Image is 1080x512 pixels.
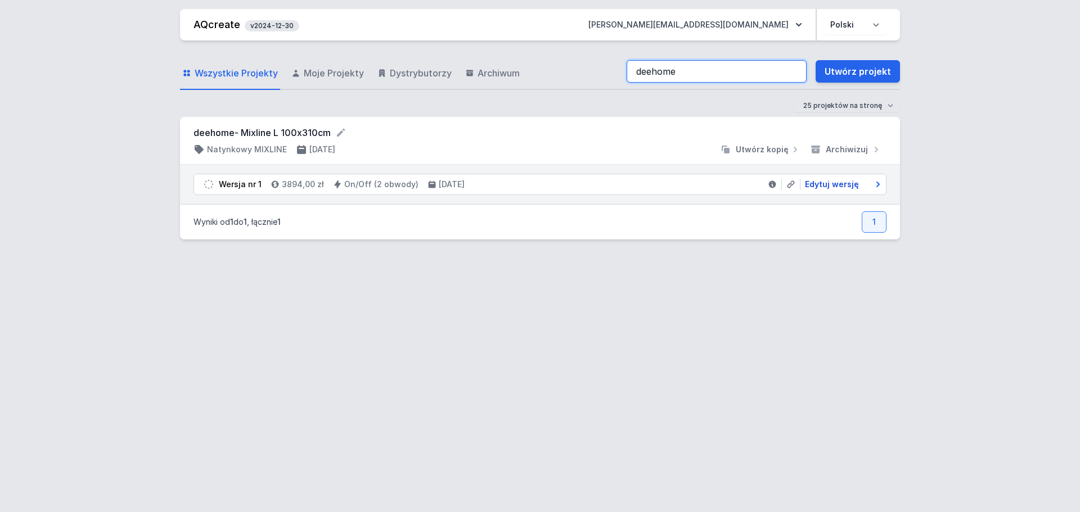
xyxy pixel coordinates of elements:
[439,179,465,190] h4: [DATE]
[862,211,886,233] a: 1
[478,66,520,80] span: Archiwum
[289,57,366,90] a: Moje Projekty
[207,144,287,155] h4: Natynkowy MIXLINE
[244,217,247,226] span: 1
[463,57,522,90] a: Archiwum
[579,15,811,35] button: [PERSON_NAME][EMAIL_ADDRESS][DOMAIN_NAME]
[736,144,789,155] span: Utwórz kopię
[826,144,868,155] span: Archiwizuj
[344,179,418,190] h4: On/Off (2 obwody)
[193,216,281,228] p: Wyniki od do , łącznie
[203,179,214,190] img: draft.svg
[230,217,233,226] span: 1
[800,179,881,190] a: Edytuj wersję
[219,179,262,190] div: Wersja nr 1
[304,66,364,80] span: Moje Projekty
[195,66,278,80] span: Wszystkie Projekty
[823,15,886,35] select: Wybierz język
[282,179,324,190] h4: 3894,00 zł
[375,57,454,90] a: Dystrybutorzy
[816,60,900,83] a: Utwórz projekt
[309,144,335,155] h4: [DATE]
[245,18,299,31] button: v2024-12-30
[715,144,805,155] button: Utwórz kopię
[180,57,280,90] a: Wszystkie Projekty
[390,66,452,80] span: Dystrybutorzy
[193,126,886,139] form: deehome- Mixline L 100x310cm
[335,127,346,138] button: Edytuj nazwę projektu
[805,144,886,155] button: Archiwizuj
[805,179,859,190] span: Edytuj wersję
[277,217,281,226] span: 1
[193,19,240,30] a: AQcreate
[627,60,807,83] input: Szukaj wśród projektów i wersji...
[250,21,294,30] span: v2024-12-30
